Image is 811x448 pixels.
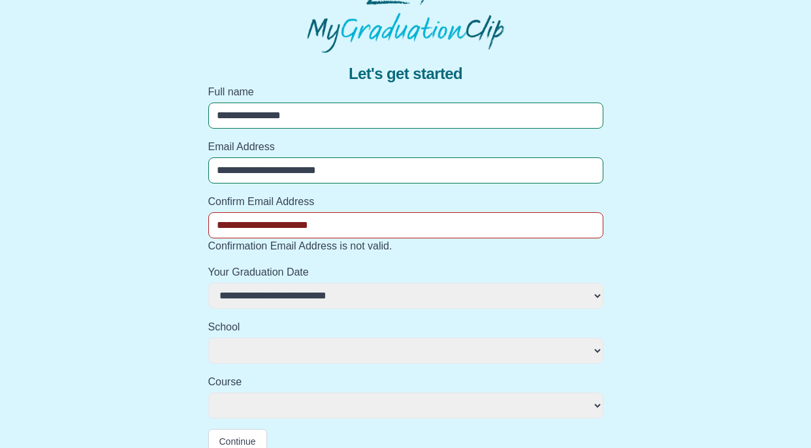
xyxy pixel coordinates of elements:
label: Email Address [208,139,603,155]
span: Confirmation Email Address is not valid. [208,240,392,251]
label: Your Graduation Date [208,264,603,280]
span: Let's get started [349,63,462,84]
label: School [208,319,603,335]
label: Course [208,374,603,390]
label: Full name [208,84,603,100]
label: Confirm Email Address [208,194,603,210]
